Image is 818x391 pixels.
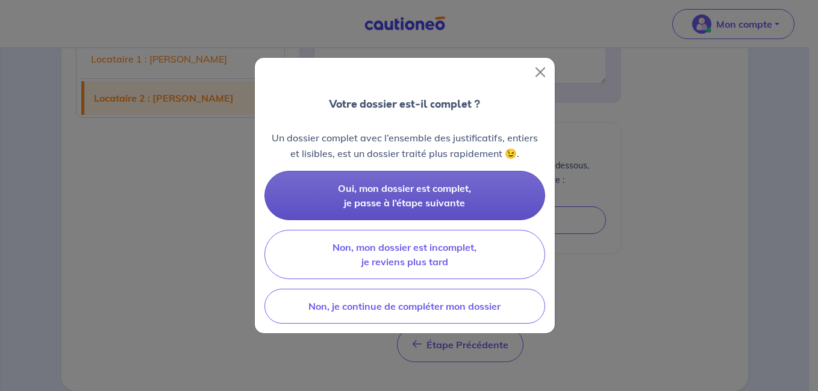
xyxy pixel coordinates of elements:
[264,130,545,161] p: Un dossier complet avec l’ensemble des justificatifs, entiers et lisibles, est un dossier traité ...
[531,63,550,82] button: Close
[264,230,545,279] button: Non, mon dossier est incomplet, je reviens plus tard
[308,300,501,312] span: Non, je continue de compléter mon dossier
[333,241,476,268] span: Non, mon dossier est incomplet, je reviens plus tard
[338,182,471,209] span: Oui, mon dossier est complet, je passe à l’étape suivante
[264,171,545,220] button: Oui, mon dossier est complet, je passe à l’étape suivante
[329,96,480,112] p: Votre dossier est-il complet ?
[264,289,545,324] button: Non, je continue de compléter mon dossier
